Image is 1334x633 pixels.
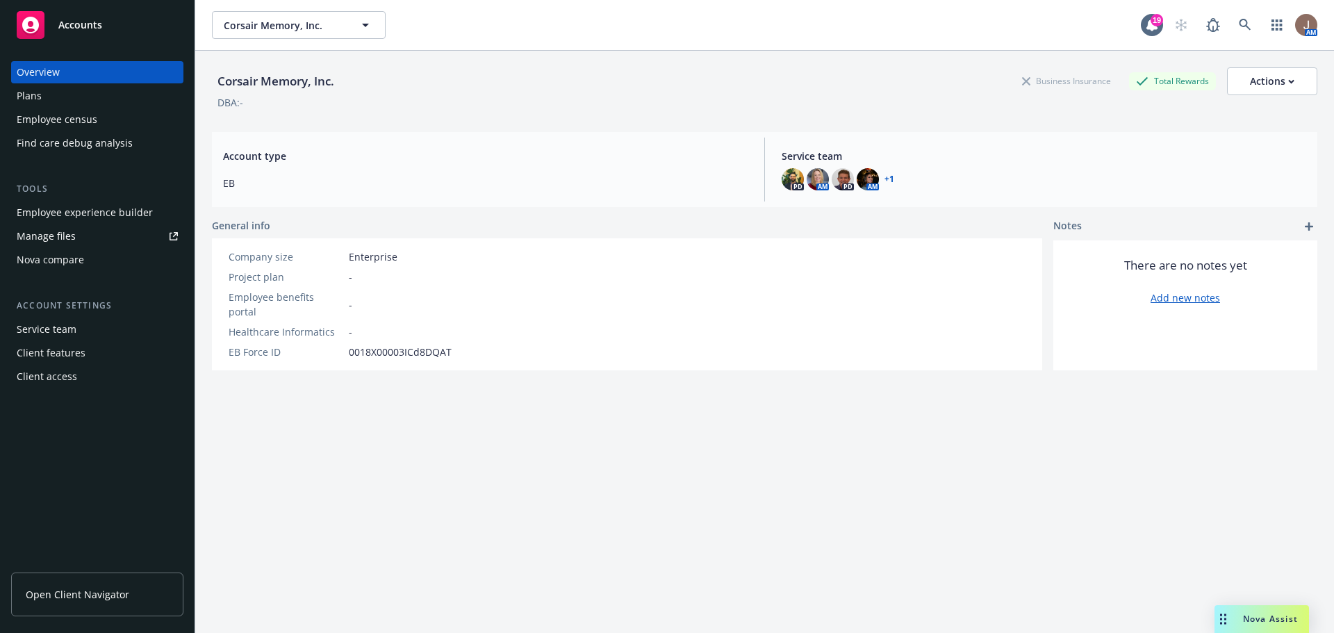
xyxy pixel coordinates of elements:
[1124,257,1247,274] span: There are no notes yet
[11,299,183,313] div: Account settings
[1214,605,1232,633] div: Drag to move
[229,270,343,284] div: Project plan
[212,72,340,90] div: Corsair Memory, Inc.
[11,6,183,44] a: Accounts
[884,175,894,183] a: +1
[807,168,829,190] img: photo
[58,19,102,31] span: Accounts
[11,61,183,83] a: Overview
[17,342,85,364] div: Client features
[17,85,42,107] div: Plans
[17,202,153,224] div: Employee experience builder
[349,324,352,339] span: -
[1301,218,1317,235] a: add
[17,108,97,131] div: Employee census
[1263,11,1291,39] a: Switch app
[11,182,183,196] div: Tools
[857,168,879,190] img: photo
[11,202,183,224] a: Employee experience builder
[11,108,183,131] a: Employee census
[1053,218,1082,235] span: Notes
[17,132,133,154] div: Find care debug analysis
[11,225,183,247] a: Manage files
[1151,11,1163,24] div: 19
[349,270,352,284] span: -
[17,225,76,247] div: Manage files
[223,149,748,163] span: Account type
[832,168,854,190] img: photo
[1151,290,1220,305] a: Add new notes
[229,249,343,264] div: Company size
[229,290,343,319] div: Employee benefits portal
[782,149,1306,163] span: Service team
[1199,11,1227,39] a: Report a Bug
[11,342,183,364] a: Client features
[212,11,386,39] button: Corsair Memory, Inc.
[1250,68,1294,94] div: Actions
[17,61,60,83] div: Overview
[229,324,343,339] div: Healthcare Informatics
[1167,11,1195,39] a: Start snowing
[11,365,183,388] a: Client access
[11,318,183,340] a: Service team
[11,132,183,154] a: Find care debug analysis
[1227,67,1317,95] button: Actions
[224,18,344,33] span: Corsair Memory, Inc.
[1129,72,1216,90] div: Total Rewards
[212,218,270,233] span: General info
[229,345,343,359] div: EB Force ID
[26,587,129,602] span: Open Client Navigator
[17,318,76,340] div: Service team
[11,249,183,271] a: Nova compare
[223,176,748,190] span: EB
[782,168,804,190] img: photo
[349,297,352,312] span: -
[17,365,77,388] div: Client access
[1295,14,1317,36] img: photo
[17,249,84,271] div: Nova compare
[11,85,183,107] a: Plans
[217,95,243,110] div: DBA: -
[1214,605,1309,633] button: Nova Assist
[349,345,452,359] span: 0018X00003ICd8DQAT
[1243,613,1298,625] span: Nova Assist
[349,249,397,264] span: Enterprise
[1231,11,1259,39] a: Search
[1015,72,1118,90] div: Business Insurance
